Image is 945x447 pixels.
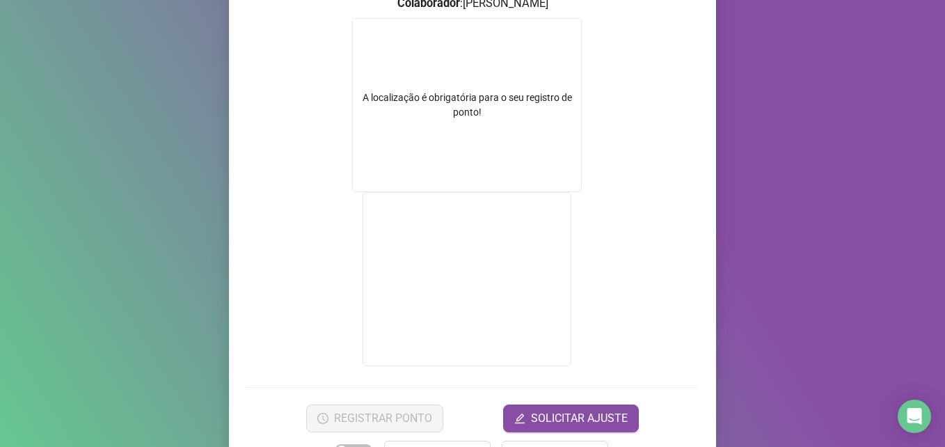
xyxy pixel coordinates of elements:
[306,405,443,432] button: REGISTRAR PONTO
[514,413,525,424] span: edit
[898,400,931,433] div: Open Intercom Messenger
[531,410,628,427] span: SOLICITAR AJUSTE
[503,405,639,432] button: editSOLICITAR AJUSTE
[353,91,581,120] div: A localização é obrigatória para o seu registro de ponto!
